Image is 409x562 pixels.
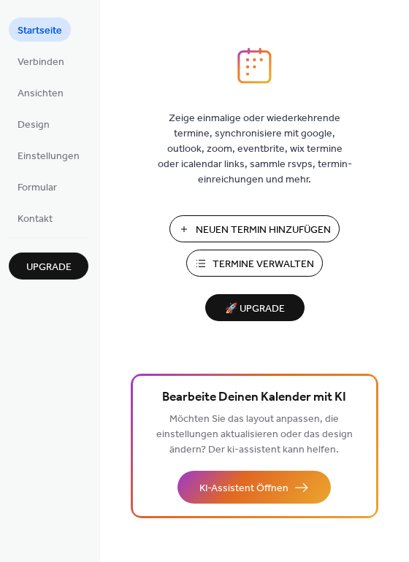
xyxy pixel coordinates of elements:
span: Startseite [18,23,62,39]
span: Kontakt [18,212,53,227]
a: Verbinden [9,49,73,73]
button: Termine Verwalten [186,250,323,277]
span: KI-Assistent Öffnen [199,481,288,496]
span: 🚀 Upgrade [214,299,296,319]
span: Verbinden [18,55,64,70]
span: Ansichten [18,86,64,101]
span: Design [18,118,50,133]
a: Design [9,112,58,136]
button: 🚀 Upgrade [205,294,305,321]
span: Formular [18,180,57,196]
a: Einstellungen [9,143,88,167]
a: Startseite [9,18,71,42]
img: logo_icon.svg [237,47,271,84]
span: Termine Verwalten [213,257,314,272]
span: Upgrade [26,260,72,275]
span: Möchten Sie das layout anpassen, die einstellungen aktualisieren oder das design ändern? Der ki-a... [156,409,353,460]
a: Kontakt [9,206,61,230]
a: Formular [9,174,66,199]
button: KI-Assistent Öffnen [177,471,331,504]
button: Neuen Termin Hinzufügen [169,215,340,242]
span: Neuen Termin Hinzufügen [196,223,331,238]
a: Ansichten [9,80,72,104]
span: Zeige einmalige oder wiederkehrende termine, synchronisiere mit google, outlook, zoom, eventbrite... [156,111,353,188]
span: Einstellungen [18,149,80,164]
button: Upgrade [9,253,88,280]
span: Bearbeite Deinen Kalender mit KI [162,388,346,408]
